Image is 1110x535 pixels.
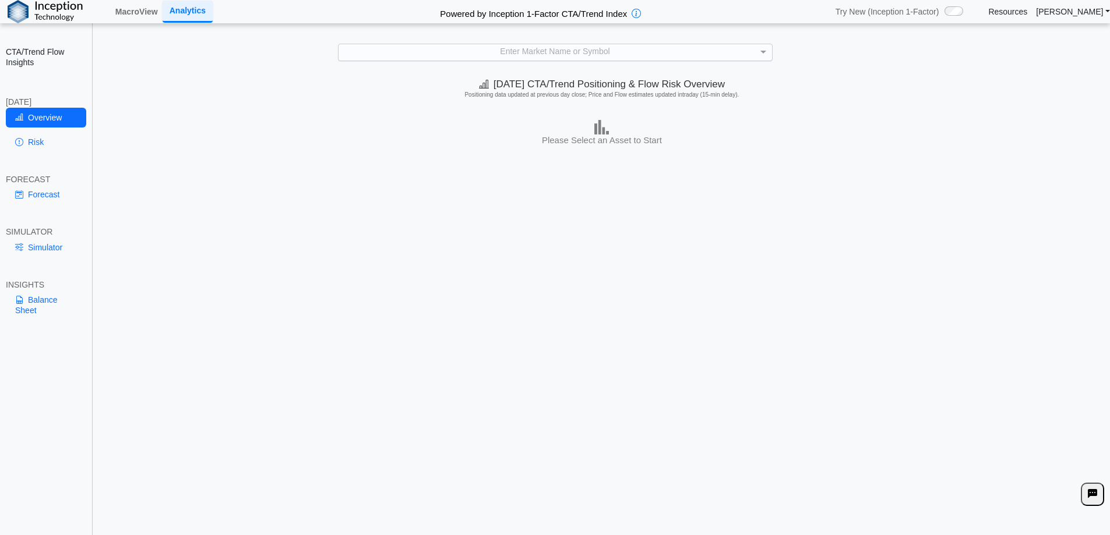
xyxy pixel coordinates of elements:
[6,174,86,185] div: FORECAST
[97,134,1107,146] h3: Please Select an Asset to Start
[479,79,725,90] span: [DATE] CTA/Trend Positioning & Flow Risk Overview
[988,6,1027,17] a: Resources
[111,2,163,22] a: MacroView
[6,108,86,127] a: Overview
[6,185,86,204] a: Forecast
[435,3,632,20] h2: Powered by Inception 1-Factor CTA/Trend Index
[836,6,939,17] span: Try New (Inception 1-Factor)
[1036,6,1110,17] a: [PERSON_NAME]
[594,120,609,134] img: bar-chart.png
[98,91,1105,98] h5: Positioning data updated at previous day close; Price and Flow estimates updated intraday (15-min...
[6,132,86,152] a: Risk
[6,97,86,107] div: [DATE]
[6,238,86,257] a: Simulator
[6,290,86,320] a: Balance Sheet
[339,44,772,61] div: Enter Market Name or Symbol
[6,47,86,68] h2: CTA/Trend Flow Insights
[6,226,86,237] div: SIMULATOR
[6,279,86,290] div: INSIGHTS
[163,1,213,22] a: Analytics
